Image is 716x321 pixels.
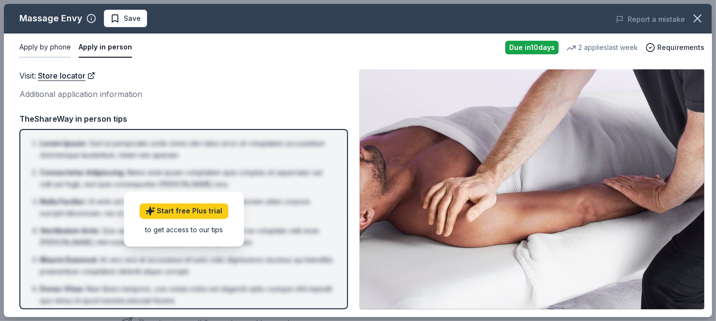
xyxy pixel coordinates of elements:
[40,168,125,177] span: Consectetur Adipiscing :
[38,69,95,82] a: Store locator
[646,42,704,53] button: Requirements
[40,138,333,161] li: Sed ut perspiciatis unde omnis iste natus error sit voluptatem accusantium doloremque laudantium,...
[139,204,228,219] a: Start free Plus trial
[19,112,348,125] div: TheShareWay in person tips
[40,226,100,235] span: Vestibulum Ante :
[40,283,333,306] li: Nam libero tempore, cum soluta nobis est eligendi optio cumque nihil impedit quo minus id quod ma...
[505,41,559,54] div: Due in 10 days
[616,14,685,25] button: Report a mistake
[104,10,147,27] button: Save
[40,225,333,248] li: Quis autem vel eum iure reprehenderit qui in ea voluptate velit esse [PERSON_NAME] nihil molestia...
[40,197,86,206] span: Nulla Facilisi :
[79,37,132,58] button: Apply in person
[19,11,83,26] div: Massage Envy
[139,225,228,235] div: to get access to our tips
[19,69,348,82] div: Visit :
[40,285,84,293] span: Donec Vitae :
[40,256,98,264] span: Mauris Euismod :
[657,42,704,53] span: Requirements
[19,37,71,58] button: Apply by phone
[566,42,638,53] div: 2 applies last week
[40,167,333,190] li: Nemo enim ipsam voluptatem quia voluptas sit aspernatur aut odit aut fugit, sed quia consequuntur...
[40,139,87,147] span: Lorem Ipsum :
[360,69,704,309] img: Image for Massage Envy
[124,13,141,24] span: Save
[19,88,348,100] div: Additional application information
[40,254,333,277] li: At vero eos et accusamus et iusto odio dignissimos ducimus qui blanditiis praesentium voluptatum ...
[40,196,333,219] li: Ut enim ad minima veniam, quis nostrum exercitationem ullam corporis suscipit laboriosam, nisi ut...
